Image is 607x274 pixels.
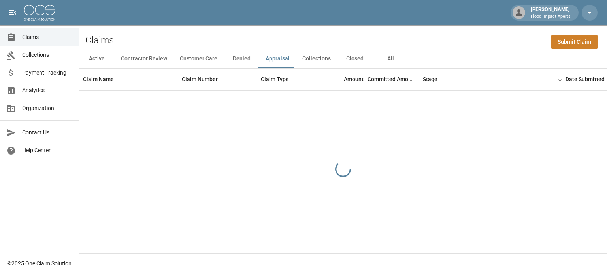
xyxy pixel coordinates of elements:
[22,33,72,41] span: Claims
[85,35,114,46] h2: Claims
[423,68,437,90] div: Stage
[554,74,566,85] button: Sort
[368,68,419,90] div: Committed Amount
[419,68,537,90] div: Stage
[344,68,364,90] div: Amount
[257,68,316,90] div: Claim Type
[22,104,72,112] span: Organization
[83,68,114,90] div: Claim Name
[337,49,373,68] button: Closed
[7,259,72,267] div: © 2025 One Claim Solution
[316,68,368,90] div: Amount
[22,129,72,137] span: Contact Us
[368,68,415,90] div: Committed Amount
[22,51,72,59] span: Collections
[296,49,337,68] button: Collections
[22,86,72,95] span: Analytics
[79,68,178,90] div: Claim Name
[224,49,259,68] button: Denied
[22,146,72,155] span: Help Center
[531,13,571,20] p: Flood Impact Xperts
[24,5,55,21] img: ocs-logo-white-transparent.png
[173,49,224,68] button: Customer Care
[182,68,218,90] div: Claim Number
[566,68,605,90] div: Date Submitted
[79,49,115,68] button: Active
[551,35,598,49] a: Submit Claim
[259,49,296,68] button: Appraisal
[79,49,607,68] div: dynamic tabs
[5,5,21,21] button: open drawer
[373,49,408,68] button: All
[178,68,257,90] div: Claim Number
[261,68,289,90] div: Claim Type
[528,6,574,20] div: [PERSON_NAME]
[115,49,173,68] button: Contractor Review
[22,69,72,77] span: Payment Tracking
